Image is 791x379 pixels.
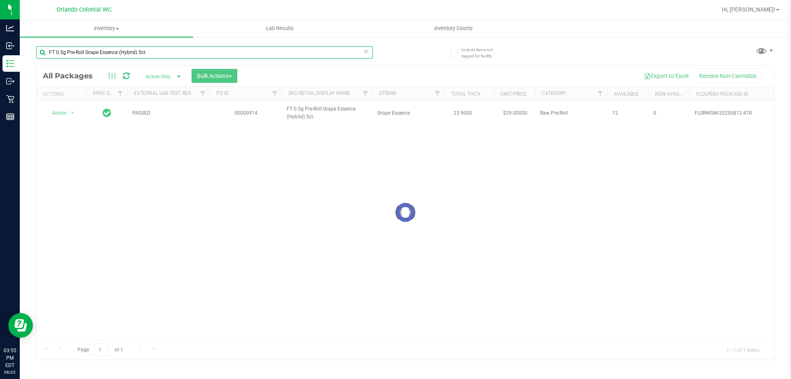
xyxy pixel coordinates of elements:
inline-svg: Retail [6,95,14,103]
span: Inventory Counts [423,25,484,32]
span: Include items not tagged for facility [461,47,503,59]
span: Hi, [PERSON_NAME]! [722,6,775,13]
inline-svg: Outbound [6,77,14,85]
inline-svg: Inbound [6,42,14,50]
span: Orlando Colonial WC [56,6,112,13]
p: 08/22 [4,369,16,375]
inline-svg: Reports [6,113,14,121]
iframe: Resource center [8,313,33,338]
p: 03:55 PM EDT [4,347,16,369]
span: Inventory [20,25,193,32]
span: Lab Results [255,25,305,32]
inline-svg: Inventory [6,59,14,68]
a: Inventory Counts [367,20,540,37]
inline-svg: Analytics [6,24,14,32]
a: Inventory [20,20,193,37]
input: Search Package ID, Item Name, SKU, Lot or Part Number... [36,46,373,59]
span: Clear [363,46,369,57]
a: Lab Results [193,20,367,37]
